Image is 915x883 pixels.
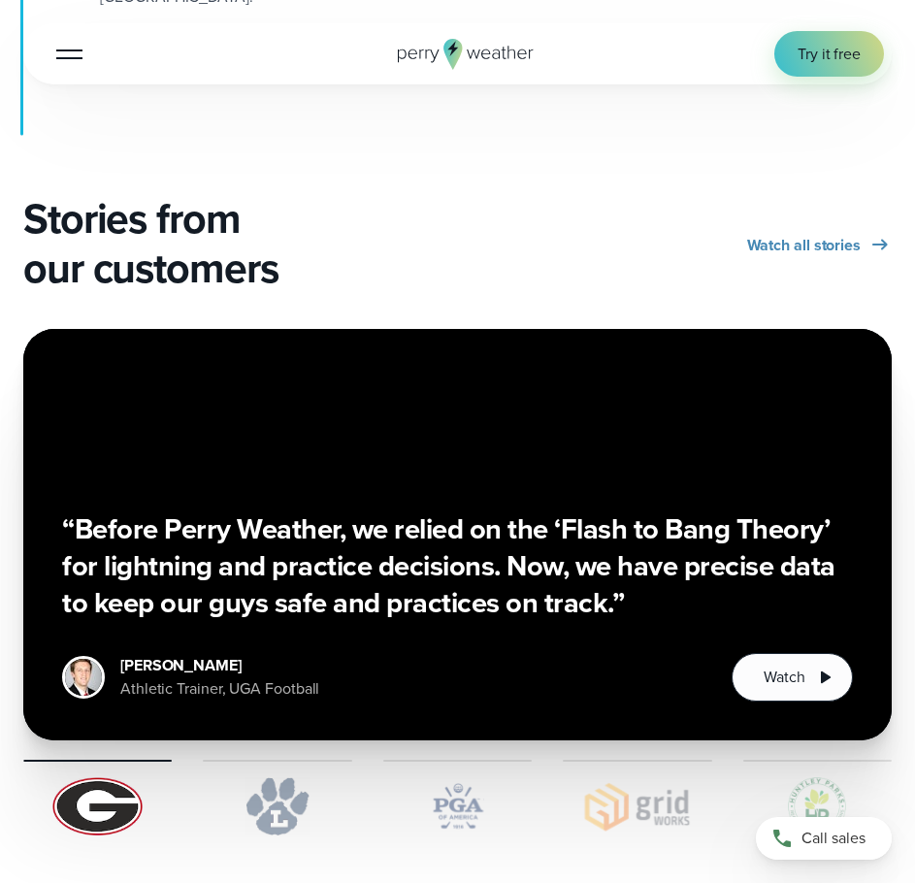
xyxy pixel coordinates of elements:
[23,329,892,740] div: 1 of 5
[23,329,892,740] div: slideshow
[756,817,892,860] a: Call sales
[764,666,805,688] span: Watch
[563,777,711,835] img: Gridworks.svg
[747,233,893,256] a: Watch all stories
[120,654,319,676] div: [PERSON_NAME]
[383,777,532,835] img: PGA.svg
[23,195,446,294] h2: Stories from our customers
[120,677,319,700] div: Athletic Trainer, UGA Football
[732,653,853,702] button: Watch
[774,31,884,77] a: Try it free
[8,28,303,178] iframe: profile
[798,43,861,65] span: Try it free
[747,234,862,256] span: Watch all stories
[801,827,866,849] span: Call sales
[62,511,853,621] h3: “Before Perry Weather, we relied on the ‘Flash to Bang Theory’ for lightning and practice decisio...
